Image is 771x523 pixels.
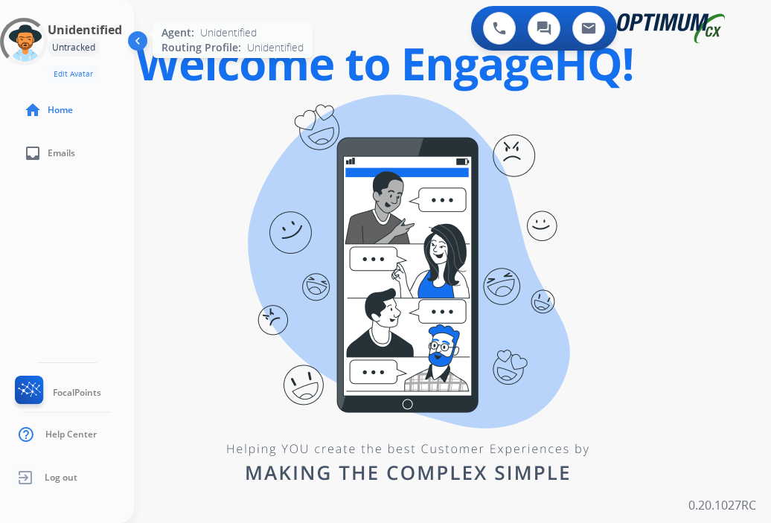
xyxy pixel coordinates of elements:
[161,25,194,40] span: Agent:
[45,472,77,484] span: Log out
[48,39,100,57] div: Untracked
[12,376,101,410] a: FocalPoints
[200,25,257,40] span: Unidentified
[48,65,99,83] button: Edit Avatar
[247,40,304,55] span: Unidentified
[161,40,241,55] span: Routing Profile:
[45,429,97,440] span: Help Center
[48,147,75,159] span: Emails
[48,104,73,116] span: Home
[24,101,42,119] mat-icon: home
[24,144,42,162] mat-icon: inbox
[53,387,101,399] span: FocalPoints
[48,21,122,39] h3: Unidentified
[688,496,756,514] p: 0.20.1027RC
